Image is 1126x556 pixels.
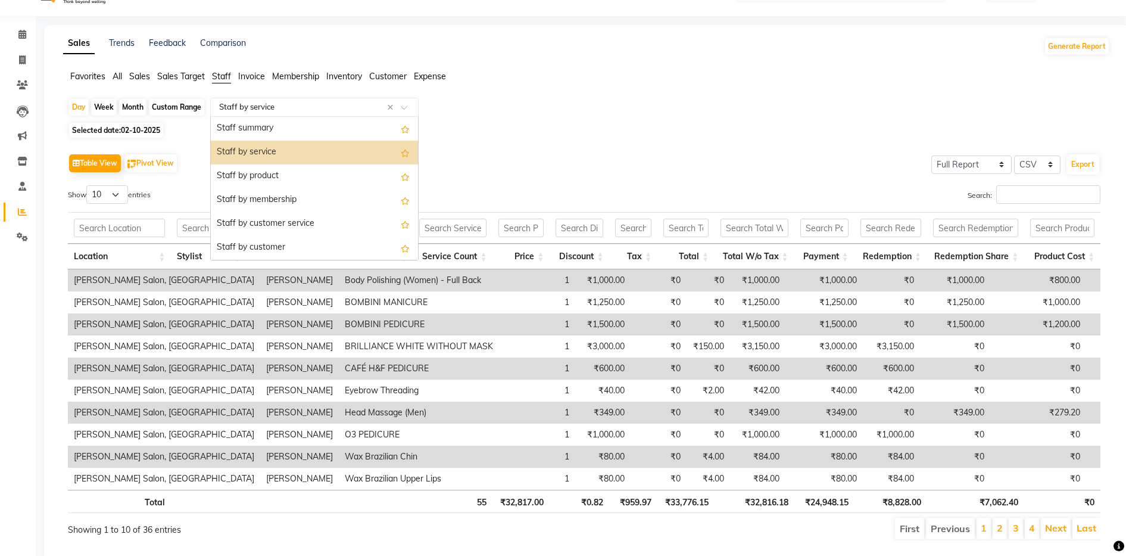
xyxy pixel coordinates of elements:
input: Search Service Count [419,219,487,237]
td: [PERSON_NAME] [260,402,339,424]
td: ₹0 [990,380,1086,402]
td: ₹0 [990,358,1086,380]
td: ₹1,000.00 [920,269,990,291]
td: ₹80.00 [575,468,631,490]
div: Showing 1 to 10 of 36 entries [68,517,488,536]
td: O3 PEDICURE [339,424,499,446]
td: ₹0 [990,446,1086,468]
td: ₹1,000.00 [730,269,785,291]
td: 1 [499,402,575,424]
td: ₹0 [631,402,687,424]
div: Month [119,99,146,116]
button: Pivot View [124,154,177,172]
th: Location: activate to sort column ascending [68,244,171,269]
input: Search Total [663,219,709,237]
td: ₹1,000.00 [730,424,785,446]
td: ₹80.00 [785,446,863,468]
span: Sales [129,71,150,82]
td: ₹84.00 [730,446,785,468]
td: ₹42.00 [730,380,785,402]
th: ₹7,062.40 [927,490,1024,513]
td: ₹0 [920,336,990,358]
td: ₹0 [863,402,920,424]
td: ₹0 [863,269,920,291]
td: ₹1,000.00 [990,291,1086,313]
input: Search: [996,185,1100,204]
td: ₹0 [863,313,920,336]
a: 2 [997,522,1003,534]
td: ₹3,150.00 [730,336,785,358]
td: [PERSON_NAME] [260,446,339,468]
td: ₹0 [687,291,730,313]
div: Staff by membership [211,188,418,212]
td: [PERSON_NAME] Salon, [GEOGRAPHIC_DATA] [68,313,260,336]
td: [PERSON_NAME] [260,336,339,358]
td: ₹349.00 [785,402,863,424]
td: [PERSON_NAME] [260,313,339,336]
td: [PERSON_NAME] [260,269,339,291]
td: ₹0 [687,424,730,446]
td: [PERSON_NAME] Salon, [GEOGRAPHIC_DATA] [68,468,260,490]
td: [PERSON_NAME] [260,380,339,402]
td: ₹0 [863,291,920,313]
td: [PERSON_NAME] Salon, [GEOGRAPHIC_DATA] [68,380,260,402]
span: Expense [414,71,446,82]
td: [PERSON_NAME] Salon, [GEOGRAPHIC_DATA] [68,424,260,446]
th: Redemption: activate to sort column ascending [854,244,927,269]
span: Add this report to Favorites List [401,169,410,184]
th: ₹33,776.15 [657,490,715,513]
th: Price: activate to sort column ascending [492,244,550,269]
span: Add this report to Favorites List [401,193,410,207]
input: Search Redemption Share [933,219,1018,237]
input: Search Discount [556,219,603,237]
td: 1 [499,358,575,380]
div: Day [69,99,89,116]
label: Search: [968,185,1100,204]
a: Sales [63,33,95,54]
input: Search Payment [800,219,849,237]
td: ₹3,150.00 [863,336,920,358]
div: Staff by customer [211,236,418,260]
td: Wax Brazilian Chin [339,446,499,468]
td: ₹1,000.00 [575,424,631,446]
td: [PERSON_NAME] Salon, [GEOGRAPHIC_DATA] [68,336,260,358]
th: Service Count: activate to sort column ascending [413,244,493,269]
td: ₹1,250.00 [785,291,863,313]
td: ₹600.00 [575,358,631,380]
span: Sales Target [157,71,205,82]
a: Last [1077,522,1096,534]
td: CAFÉ H&F PEDICURE [339,358,499,380]
th: Total W/o Tax: activate to sort column ascending [715,244,794,269]
td: ₹600.00 [730,358,785,380]
th: Tax: activate to sort column ascending [609,244,657,269]
a: 1 [981,522,987,534]
div: Custom Range [149,99,204,116]
td: 1 [499,424,575,446]
span: Favorites [70,71,105,82]
a: Trends [109,38,135,48]
th: Discount: activate to sort column ascending [550,244,609,269]
td: ₹40.00 [575,380,631,402]
a: Next [1045,522,1066,534]
th: ₹0.82 [550,490,609,513]
th: Total: activate to sort column ascending [657,244,715,269]
td: ₹1,500.00 [575,313,631,336]
button: Generate Report [1045,38,1109,55]
td: ₹42.00 [863,380,920,402]
a: 3 [1013,522,1019,534]
span: Customer [369,71,407,82]
span: Membership [272,71,319,82]
th: Product Cost: activate to sort column ascending [1024,244,1100,269]
ng-dropdown-panel: Options list [210,116,419,260]
div: Staff summary [211,117,418,141]
button: Table View [69,154,121,172]
th: ₹8,828.00 [854,490,927,513]
th: ₹32,816.18 [715,490,794,513]
td: ₹1,500.00 [785,313,863,336]
td: ₹1,000.00 [785,424,863,446]
td: ₹1,500.00 [920,313,990,336]
a: Comparison [200,38,246,48]
td: ₹800.00 [990,269,1086,291]
td: ₹0 [631,468,687,490]
th: Redemption Share: activate to sort column ascending [927,244,1024,269]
